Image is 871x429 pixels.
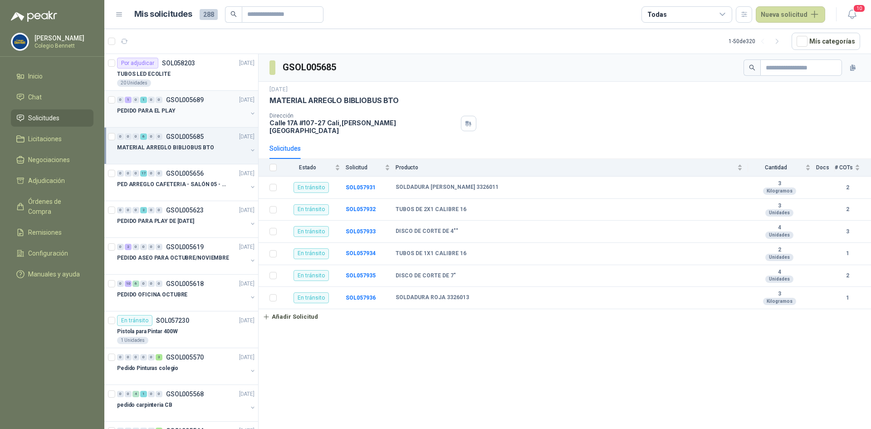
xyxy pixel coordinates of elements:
div: Kilogramos [763,298,796,305]
span: Solicitudes [28,113,59,123]
p: Colegio Bennett [34,43,91,49]
div: 0 [148,354,155,360]
span: 288 [200,9,218,20]
div: 0 [148,170,155,177]
button: Mís categorías [792,33,860,50]
b: DISCO DE CORTE DE 7" [396,272,456,280]
div: 0 [132,133,139,140]
p: [DATE] [239,353,254,362]
div: 1 [140,391,147,397]
b: 3 [748,202,811,210]
div: 0 [117,170,124,177]
div: 17 [140,170,147,177]
a: 0 0 0 2 0 0 GSOL005623[DATE] PEDIDO PARA PLAY DE [DATE] [117,205,256,234]
div: 0 [132,354,139,360]
b: 4 [748,269,811,276]
p: [DATE] [239,316,254,325]
span: Inicio [28,71,43,81]
div: 20 Unidades [117,79,151,87]
p: Dirección [269,113,457,119]
div: 0 [117,207,124,213]
th: Solicitud [346,159,396,177]
div: 0 [140,281,147,287]
span: Licitaciones [28,134,62,144]
a: 0 0 0 17 0 0 GSOL005656[DATE] PED ARREGLO CAFETERIA - SALÓN 05 - MATERIAL CARP. [117,168,256,197]
b: SOL057936 [346,295,376,301]
p: PEDIDO PARA EL PLAY [117,107,176,115]
b: 4 [748,224,811,232]
a: SOL057935 [346,272,376,279]
a: Configuración [11,245,93,262]
div: 0 [148,207,155,213]
p: GSOL005618 [166,281,204,287]
a: SOL057933 [346,228,376,235]
div: 4 [132,391,139,397]
th: Cantidad [748,159,816,177]
a: 0 0 0 6 0 0 GSOL005685[DATE] MATERIAL ARREGLO BIBLIOBUS BTO [117,131,256,160]
div: 0 [125,354,132,360]
div: 1 Unidades [117,337,148,344]
th: Producto [396,159,748,177]
p: GSOL005623 [166,207,204,213]
div: Todas [647,10,666,20]
p: GSOL005689 [166,97,204,103]
div: En tránsito [117,315,152,326]
div: 6 [140,133,147,140]
div: 1 - 50 de 320 [729,34,784,49]
span: Manuales y ayuda [28,269,80,279]
div: 0 [132,207,139,213]
div: 0 [117,97,124,103]
a: 0 0 0 0 0 3 GSOL005570[DATE] Pedido Pinturas colegio [117,352,256,381]
a: SOL057932 [346,206,376,212]
b: 2 [835,205,860,214]
div: Unidades [765,232,793,239]
th: Estado [282,159,346,177]
span: search [230,11,237,17]
div: 0 [132,97,139,103]
div: 0 [148,133,155,140]
div: 0 [125,391,132,397]
span: Solicitud [346,164,383,171]
p: GSOL005570 [166,354,204,360]
span: 10 [853,4,866,13]
p: GSOL005619 [166,244,204,250]
div: 0 [125,133,132,140]
div: Unidades [765,254,793,261]
p: [DATE] [269,85,288,94]
p: PED ARREGLO CAFETERIA - SALÓN 05 - MATERIAL CARP. [117,180,230,189]
div: 2 [140,207,147,213]
span: search [749,64,755,71]
span: Remisiones [28,227,62,237]
p: MATERIAL ARREGLO BIBLIOBUS BTO [117,143,214,152]
div: 1 [140,97,147,103]
div: En tránsito [294,204,329,215]
p: SOL057230 [156,317,189,324]
b: 2 [835,183,860,192]
div: 0 [156,97,162,103]
a: 0 1 0 1 0 0 GSOL005689[DATE] PEDIDO PARA EL PLAY [117,94,256,123]
p: GSOL005656 [166,170,204,177]
div: 0 [117,244,124,250]
img: Logo peakr [11,11,57,22]
a: SOL057931 [346,184,376,191]
div: 0 [156,207,162,213]
p: PEDIDO PARA PLAY DE [DATE] [117,217,194,226]
span: # COTs [835,164,853,171]
a: En tránsitoSOL057230[DATE] Pistola para Pintar 400W1 Unidades [104,311,258,348]
p: [DATE] [239,59,254,68]
b: SOLDADURA [PERSON_NAME] 3326011 [396,184,499,191]
div: 6 [132,281,139,287]
a: SOL057934 [346,250,376,256]
b: 1 [835,294,860,302]
div: Unidades [765,209,793,217]
div: 0 [140,354,147,360]
p: [DATE] [239,280,254,288]
a: Licitaciones [11,130,93,148]
span: Cantidad [748,164,803,171]
a: Chat [11,89,93,106]
p: PEDIDO OFICINA OCTUBRE [117,291,187,299]
p: GSOL005685 [166,133,204,140]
